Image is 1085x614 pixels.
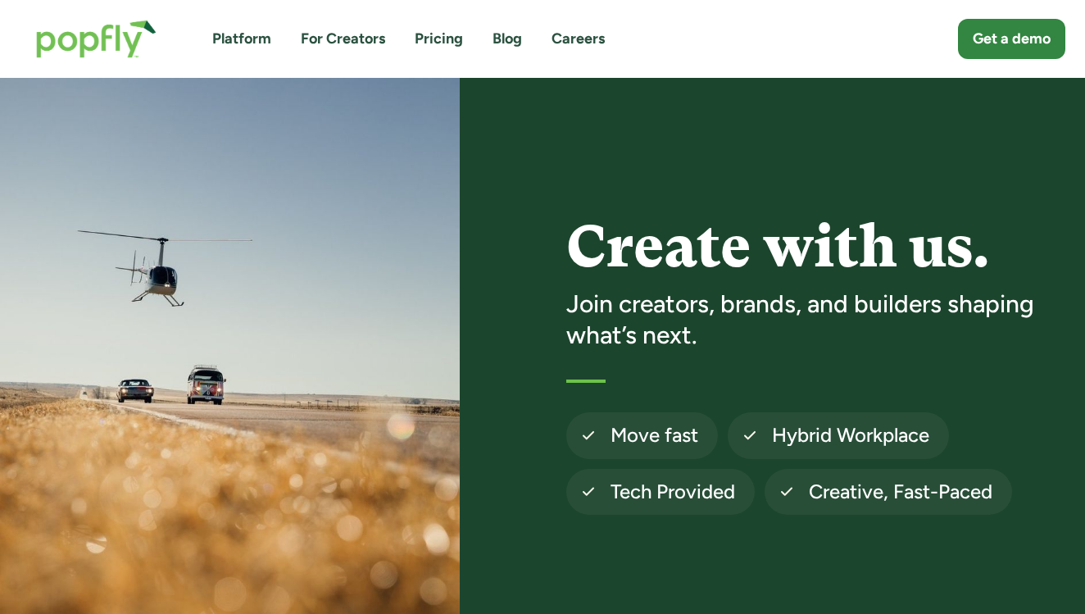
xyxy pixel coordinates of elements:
[415,29,463,49] a: Pricing
[973,29,1051,49] div: Get a demo
[611,479,735,505] h4: Tech Provided
[212,29,271,49] a: Platform
[493,29,522,49] a: Blog
[20,3,173,75] a: home
[566,216,1061,279] h1: Create with us.
[552,29,605,49] a: Careers
[809,479,992,505] h4: Creative, Fast-Paced
[301,29,385,49] a: For Creators
[611,422,698,448] h4: Move fast
[772,422,929,448] h4: Hybrid Workplace
[958,19,1065,59] a: Get a demo
[566,289,1061,350] h3: Join creators, brands, and builders shaping what’s next.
